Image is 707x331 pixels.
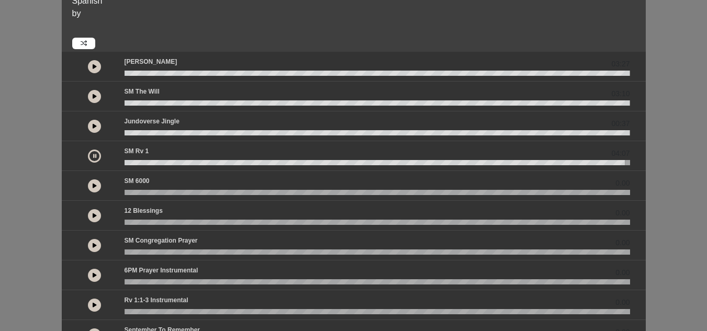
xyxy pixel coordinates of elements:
p: 12 Blessings [125,206,163,215]
span: 0.00 [615,297,630,308]
p: Jundoverse Jingle [125,117,179,126]
span: 03:10 [611,88,630,99]
p: SM 6000 [125,176,150,186]
p: [PERSON_NAME] [125,57,177,66]
p: SM The Will [125,87,160,96]
p: Rv 1:1-3 Instrumental [125,295,188,305]
span: 0.00 [615,237,630,248]
span: 0.00 [615,208,630,219]
p: 6PM Prayer Instrumental [125,266,198,275]
span: 0.00 [615,267,630,278]
p: SM Rv 1 [125,146,149,156]
span: by [72,9,81,18]
span: 0.00 [615,178,630,189]
span: 00:37 [611,118,630,129]
span: 03:27 [611,59,630,70]
p: SM Congregation Prayer [125,236,198,245]
span: 04:07 [611,148,630,159]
